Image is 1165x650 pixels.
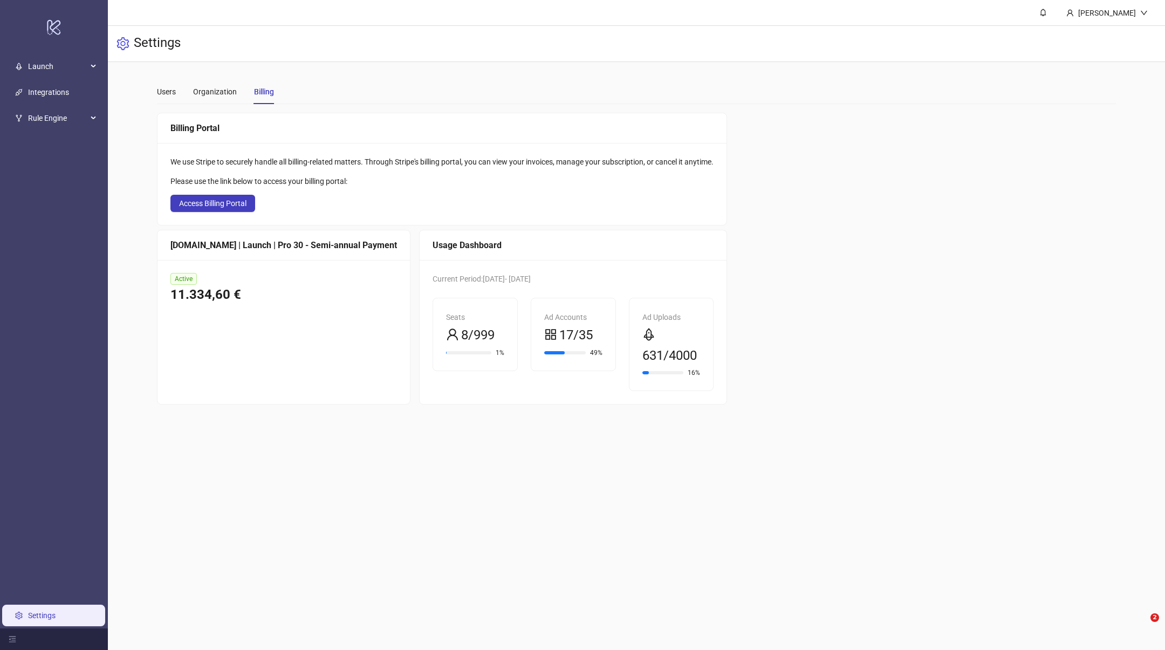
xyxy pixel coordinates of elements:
[28,611,56,620] a: Settings
[254,86,274,98] div: Billing
[170,175,714,187] div: Please use the link below to access your billing portal:
[1140,9,1148,17] span: down
[28,56,87,77] span: Launch
[1150,613,1159,622] span: 2
[9,635,16,643] span: menu-fold
[433,238,714,252] div: Usage Dashboard
[15,114,23,122] span: fork
[170,195,255,212] button: Access Billing Portal
[157,86,176,98] div: Users
[179,199,246,208] span: Access Billing Portal
[170,121,714,135] div: Billing Portal
[170,156,714,168] div: We use Stripe to securely handle all billing-related matters. Through Stripe's billing portal, yo...
[461,325,495,346] span: 8/999
[1066,9,1074,17] span: user
[28,107,87,129] span: Rule Engine
[688,370,700,376] span: 16%
[1128,613,1154,639] iframe: Intercom live chat
[15,63,23,70] span: rocket
[590,350,602,356] span: 49%
[170,238,397,252] div: [DOMAIN_NAME] | Launch | Pro 30 - Semi-annual Payment
[170,273,197,285] span: Active
[193,86,237,98] div: Organization
[544,311,602,323] div: Ad Accounts
[1074,7,1140,19] div: [PERSON_NAME]
[28,88,69,97] a: Integrations
[642,328,655,341] span: rocket
[642,346,697,366] span: 631/4000
[496,350,504,356] span: 1%
[446,328,459,341] span: user
[642,311,701,323] div: Ad Uploads
[116,37,129,50] span: setting
[170,285,397,305] div: 11.334,60 €
[134,35,181,53] h3: Settings
[559,325,593,346] span: 17/35
[1039,9,1047,16] span: bell
[544,328,557,341] span: appstore
[433,275,531,283] span: Current Period: [DATE] - [DATE]
[446,311,504,323] div: Seats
